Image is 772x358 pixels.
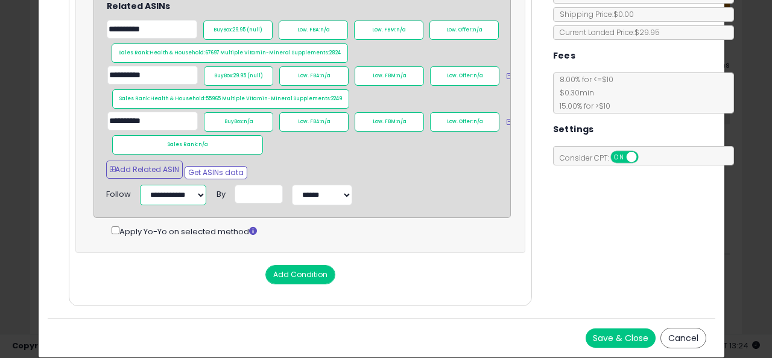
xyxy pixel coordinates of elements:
div: Low. Offer: [430,112,499,132]
button: Get ASINs data [185,166,247,179]
div: Apply Yo-Yo on selected method [112,224,510,238]
span: n/a [244,118,253,125]
div: Low. Offer: [430,66,499,86]
span: 15.00 % for > $10 [554,101,610,111]
div: Low. FBM: [355,66,424,86]
span: 29.95 (null) [233,72,263,79]
span: Consider CPT: [554,153,654,163]
span: n/a [397,118,407,125]
button: Add Condition [265,265,335,284]
span: n/a [198,141,208,148]
span: Shipping Price: $0.00 [554,9,634,19]
h5: Fees [553,48,576,63]
div: Sales Rank: [112,135,263,155]
span: n/a [396,27,406,33]
span: $0.30 min [554,88,594,98]
span: 8.00 % for <= $10 [554,74,613,111]
div: Low. FBA: [279,112,349,132]
div: Follow [106,185,131,200]
span: n/a [473,72,483,79]
span: 29.95 (null) [233,27,262,33]
div: Sales Rank: [112,89,349,109]
span: ON [612,152,627,162]
button: Cancel [660,328,706,348]
span: Health & Household:55965 Multiple Vitamin-Mineral Supplements:2249 [150,95,342,102]
div: Low. Offer: [429,21,499,40]
h4: Related ASINs [107,2,519,11]
span: n/a [473,118,483,125]
div: Low. FBA: [279,21,348,40]
span: n/a [321,72,331,79]
span: n/a [397,72,407,79]
div: BuyBox: [204,112,273,132]
div: BuyBox: [203,21,273,40]
span: OFF [636,152,656,162]
div: Sales Rank: [112,43,348,63]
div: Low. FBM: [355,112,424,132]
div: By [217,185,226,200]
div: Low. FBA: [279,66,349,86]
span: Health & Household:67697 Multiple Vitamin-Mineral Supplements:2824 [150,50,341,56]
div: Low. FBM: [354,21,423,40]
span: Current Landed Price: $29.95 [554,27,660,37]
span: n/a [321,118,331,125]
span: n/a [320,27,330,33]
button: Add Related ASIN [106,161,183,179]
button: Save & Close [586,328,656,348]
span: n/a [473,27,482,33]
div: BuyBox: [204,66,273,86]
h5: Settings [553,122,594,137]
